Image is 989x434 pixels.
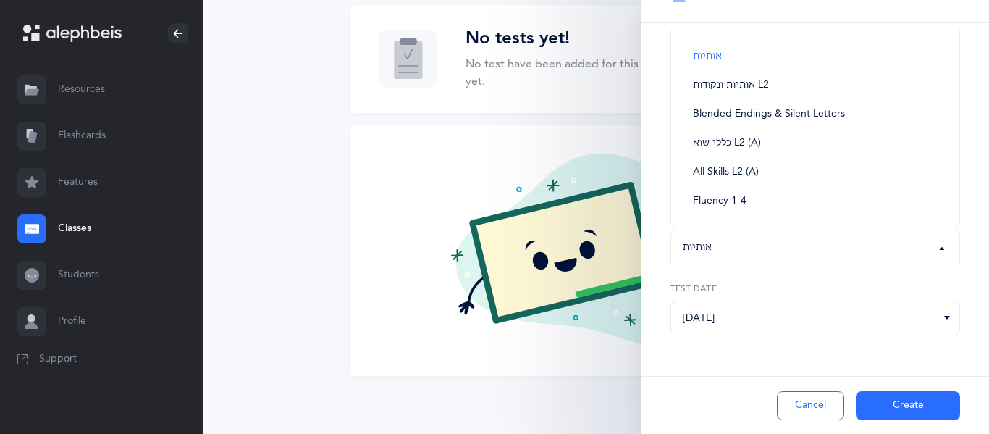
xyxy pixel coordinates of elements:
span: אותיות [693,50,722,63]
span: Blended Endings & Silent Letters [693,108,845,121]
button: אותיות [670,230,960,264]
span: All Skills L2 (A) [693,166,759,179]
div: אותיות [683,240,712,255]
h3: No tests yet! [466,28,703,49]
input: 03/04/2024 [670,301,960,335]
button: Create [856,391,960,420]
span: Fluency 1-4 [693,195,746,208]
span: אותיות ונקודות L2 [693,79,769,92]
p: No test have been added for this school year yet. [466,55,703,90]
button: Cancel [777,391,844,420]
span: Support [39,352,77,367]
label: Test date [670,282,960,295]
span: כללי שוא L2 (A) [693,137,761,150]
